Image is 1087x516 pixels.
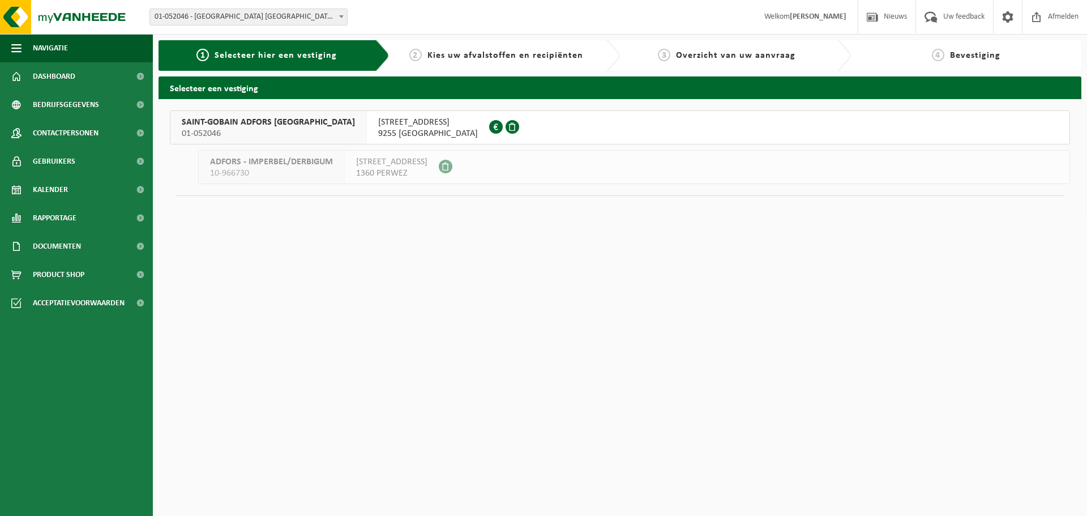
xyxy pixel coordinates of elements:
[378,117,478,128] span: [STREET_ADDRESS]
[150,9,347,25] span: 01-052046 - SAINT-GOBAIN ADFORS BELGIUM - BUGGENHOUT
[676,51,795,60] span: Overzicht van uw aanvraag
[182,128,355,139] span: 01-052046
[33,147,75,176] span: Gebruikers
[159,76,1081,99] h2: Selecteer een vestiging
[33,34,68,62] span: Navigatie
[356,168,427,179] span: 1360 PERWEZ
[33,119,99,147] span: Contactpersonen
[33,289,125,317] span: Acceptatievoorwaarden
[33,62,75,91] span: Dashboard
[33,261,84,289] span: Product Shop
[950,51,1000,60] span: Bevestiging
[33,204,76,232] span: Rapportage
[658,49,670,61] span: 3
[182,117,355,128] span: SAINT-GOBAIN ADFORS [GEOGRAPHIC_DATA]
[409,49,422,61] span: 2
[149,8,348,25] span: 01-052046 - SAINT-GOBAIN ADFORS BELGIUM - BUGGENHOUT
[215,51,337,60] span: Selecteer hier een vestiging
[33,176,68,204] span: Kalender
[790,12,846,21] strong: [PERSON_NAME]
[932,49,944,61] span: 4
[196,49,209,61] span: 1
[33,232,81,261] span: Documenten
[378,128,478,139] span: 9255 [GEOGRAPHIC_DATA]
[210,168,333,179] span: 10-966730
[210,156,333,168] span: ADFORS - IMPERBEL/DERBIGUM
[170,110,1070,144] button: SAINT-GOBAIN ADFORS [GEOGRAPHIC_DATA] 01-052046 [STREET_ADDRESS]9255 [GEOGRAPHIC_DATA]
[427,51,583,60] span: Kies uw afvalstoffen en recipiënten
[356,156,427,168] span: [STREET_ADDRESS]
[33,91,99,119] span: Bedrijfsgegevens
